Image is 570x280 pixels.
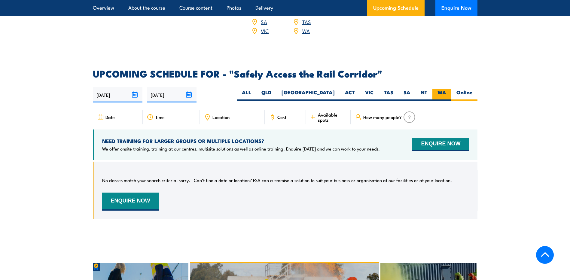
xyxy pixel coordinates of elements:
[102,177,190,183] p: No classes match your search criteria, sorry.
[194,177,452,183] p: Can’t find a date or location? FSA can customise a solution to suit your business or organisation...
[212,114,230,120] span: Location
[379,89,398,101] label: TAS
[318,112,346,122] span: Available spots
[276,89,340,101] label: [GEOGRAPHIC_DATA]
[340,89,360,101] label: ACT
[302,18,311,25] a: TAS
[363,114,402,120] span: How many people?
[105,114,115,120] span: Date
[261,27,269,34] a: VIC
[302,27,310,34] a: WA
[261,18,267,25] a: SA
[398,89,416,101] label: SA
[102,146,380,152] p: We offer onsite training, training at our centres, multisite solutions as well as online training...
[102,193,159,211] button: ENQUIRE NOW
[256,89,276,101] label: QLD
[360,89,379,101] label: VIC
[93,69,477,78] h2: UPCOMING SCHEDULE FOR - "Safely Access the Rail Corridor"
[277,114,286,120] span: Cost
[412,138,469,151] button: ENQUIRE NOW
[416,89,432,101] label: NT
[102,138,380,144] h4: NEED TRAINING FOR LARGER GROUPS OR MULTIPLE LOCATIONS?
[432,89,451,101] label: WA
[237,89,256,101] label: ALL
[451,89,477,101] label: Online
[93,87,142,102] input: From date
[155,114,165,120] span: Time
[147,87,197,102] input: To date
